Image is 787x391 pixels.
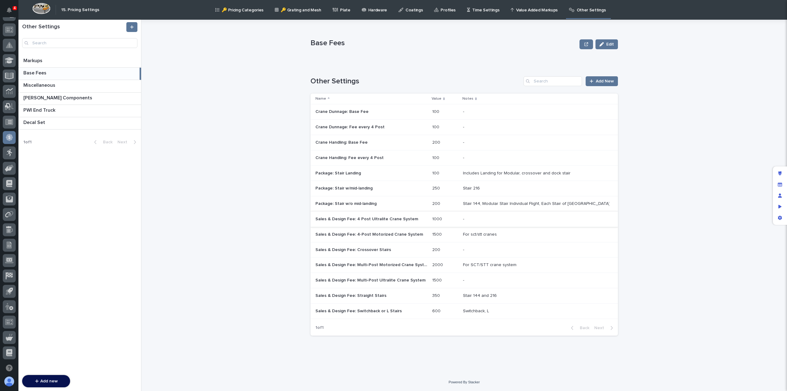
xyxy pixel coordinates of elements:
[310,227,618,242] tr: Sales & Design Fee: 4-Post Motorized Crane SystemSales & Design Fee: 4-Post Motorized Crane Syste...
[32,3,50,14] img: Workspace Logo
[315,261,429,268] p: Sales & Design Fee: Multi-Post Motorized Crane System
[23,118,46,126] p: Decal Set
[315,95,326,102] p: Name
[463,186,480,191] div: Stair 216
[432,261,444,268] p: 2000
[3,361,16,374] button: Open support chat
[774,190,785,201] div: Manage users
[463,309,489,314] div: Switchback, L
[310,120,618,135] tr: Crane Dunnage: Fee every 4 PostCrane Dunnage: Fee every 4 Post 100100 -
[310,320,329,335] p: 1 of 1
[18,68,141,80] a: Base FeesBase Fees
[23,106,57,113] p: PWI End Truck
[432,200,441,206] p: 200
[774,201,785,212] div: Preview as
[524,76,582,86] input: Search
[432,108,441,114] p: 100
[23,81,57,88] p: Miscellaneous
[462,95,473,102] p: Notes
[22,38,137,48] input: Search
[463,201,608,206] div: Stair 144, Modular Stair Individual Flight, Each Stair of [GEOGRAPHIC_DATA]
[566,325,592,331] button: Back
[315,154,385,161] p: Crane Handling: Fee every 4 Post
[315,277,427,283] p: Sales & Design Fee: Multi-Post Ultralite Crane System
[463,171,571,176] div: Includes Landing for Modular, crossover and dock stair
[315,246,392,253] p: Sales & Design Fee: Crossover Stairs
[18,135,37,150] p: 1 of 1
[463,140,464,145] div: -
[310,104,618,120] tr: Crane Dunnage: Base FeeCrane Dunnage: Base Fee 100100 -
[432,123,441,130] p: 100
[310,211,618,227] tr: Sales & Design Fee: 4 Post Ultralite Crane SystemSales & Design Fee: 4 Post Ultralite Crane Syste...
[61,7,99,13] h2: 15. Pricing Settings
[432,292,441,298] p: 350
[463,232,497,237] div: For sct/stt cranes
[315,215,419,222] p: Sales & Design Fee: 4 Post Ultralite Crane System
[463,247,464,253] div: -
[89,139,115,145] button: Back
[774,212,785,223] div: App settings
[310,39,577,48] p: Base Fees
[3,375,16,388] button: users-avatar
[594,326,608,330] span: Next
[23,94,93,101] p: [PERSON_NAME] Components
[23,69,48,76] p: Base Fees
[14,6,16,10] p: 4
[463,293,497,298] div: Stair 144 and 216
[18,80,141,92] a: MiscellaneousMiscellaneous
[432,231,443,237] p: 1500
[463,109,464,114] div: -
[432,307,442,314] p: 600
[586,76,618,86] a: Add New
[310,273,618,288] tr: Sales & Design Fee: Multi-Post Ultralite Crane SystemSales & Design Fee: Multi-Post Ultralite Cra...
[315,123,386,130] p: Crane Dunnage: Fee every 4 Post
[115,139,141,145] button: Next
[432,246,441,253] p: 200
[18,93,141,105] a: [PERSON_NAME] Components[PERSON_NAME] Components
[432,215,443,222] p: 1000
[432,154,441,161] p: 100
[3,4,16,17] button: Notifications
[432,185,441,191] p: 250
[432,277,443,283] p: 1500
[315,139,369,145] p: Crane Handling: Base Fee
[310,135,618,150] tr: Crane Handling: Base FeeCrane Handling: Base Fee 200200 -
[61,22,74,26] span: Pylon
[43,21,74,26] a: Powered byPylon
[23,57,44,64] p: Markups
[596,79,614,83] span: Add New
[315,200,378,206] p: Package: Stair w/o mid-landing
[310,196,618,212] tr: Package: Stair w/o mid-landingPackage: Stair w/o mid-landing 200200 Stair 144, Modular Stair Indi...
[310,288,618,303] tr: Sales & Design Fee: Straight StairsSales & Design Fee: Straight Stairs 350350 Stair 144 and 216
[315,170,362,176] p: Package: Stair Landing
[463,155,464,161] div: -
[463,125,464,130] div: -
[463,262,516,268] div: For SCT/STT crane system
[576,326,589,330] span: Back
[463,278,464,283] div: -
[449,380,480,384] a: Powered By Stacker
[18,117,141,130] a: Decal SetDecal Set
[117,140,131,144] span: Next
[774,168,785,179] div: Edit layout
[310,242,618,257] tr: Sales & Design Fee: Crossover StairsSales & Design Fee: Crossover Stairs 200200 -
[22,24,125,30] h1: Other Settings
[310,257,618,273] tr: Sales & Design Fee: Multi-Post Motorized Crane SystemSales & Design Fee: Multi-Post Motorized Cra...
[18,105,141,117] a: PWI End TruckPWI End Truck
[595,39,618,49] button: Edit
[22,375,70,387] button: Add new
[315,292,388,298] p: Sales & Design Fee: Straight Stairs
[310,166,618,181] tr: Package: Stair LandingPackage: Stair Landing 100100 Includes Landing for Modular, crossover and d...
[432,170,441,176] p: 100
[606,42,614,46] span: Edit
[310,303,618,319] tr: Sales & Design Fee: Switchback or L StairsSales & Design Fee: Switchback or L Stairs 600600 Switc...
[315,185,374,191] p: Package: Stair w/mid-landing
[592,325,618,331] button: Next
[432,139,441,145] p: 200
[315,231,424,237] p: Sales & Design Fee: 4-Post Motorized Crane System
[99,140,113,144] span: Back
[774,179,785,190] div: Manage fields and data
[315,108,370,114] p: Crane Dunnage: Base Fee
